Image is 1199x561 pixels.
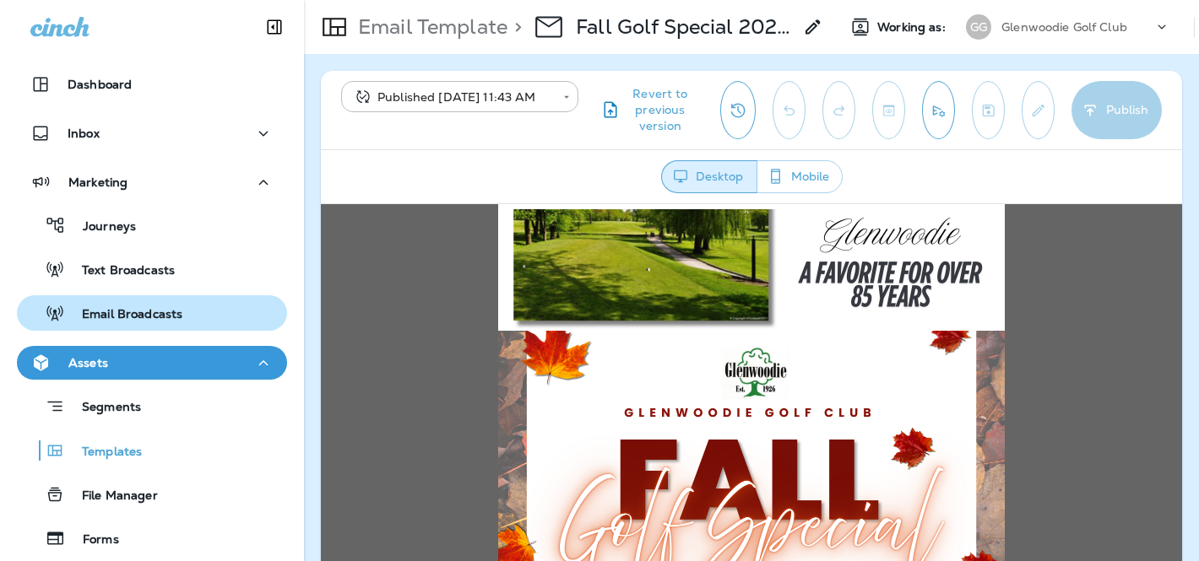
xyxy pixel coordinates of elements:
p: Templates [65,445,142,461]
p: Forms [66,532,119,548]
div: GG [966,14,991,40]
p: Dashboard [68,78,132,91]
p: > [507,14,522,40]
p: Email Template [351,14,507,40]
p: Segments [65,400,141,417]
button: Journeys [17,208,287,243]
p: Text Broadcasts [65,263,175,279]
button: Assets [17,346,287,380]
button: View Changelog [720,81,756,139]
button: Collapse Sidebar [251,10,298,44]
p: Assets [68,356,108,370]
button: Marketing [17,165,287,199]
span: Revert to previous version [621,86,700,134]
span: Working as: [877,20,949,35]
button: Email Broadcasts [17,295,287,331]
button: Send test email [922,81,955,139]
button: Dashboard [17,67,287,101]
p: Glenwoodie Golf Club [1001,20,1127,34]
button: Desktop [661,160,757,193]
button: Inbox [17,116,287,150]
p: Fall Golf Special 2025 - 9/23 [576,14,793,40]
p: Email Broadcasts [65,307,182,323]
button: File Manager [17,477,287,512]
button: Forms [17,521,287,556]
p: Journeys [66,219,136,235]
button: Revert to previous version [592,81,707,139]
button: Mobile [757,160,843,193]
button: Text Broadcasts [17,251,287,287]
div: Published [DATE] 11:43 AM [353,89,551,105]
img: Glenwoodie--Fall-Golf-Special---email.png [177,127,684,412]
p: Inbox [68,127,100,140]
p: Marketing [68,175,127,189]
button: Segments [17,388,287,424]
button: Templates [17,433,287,468]
p: File Manager [65,488,158,504]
